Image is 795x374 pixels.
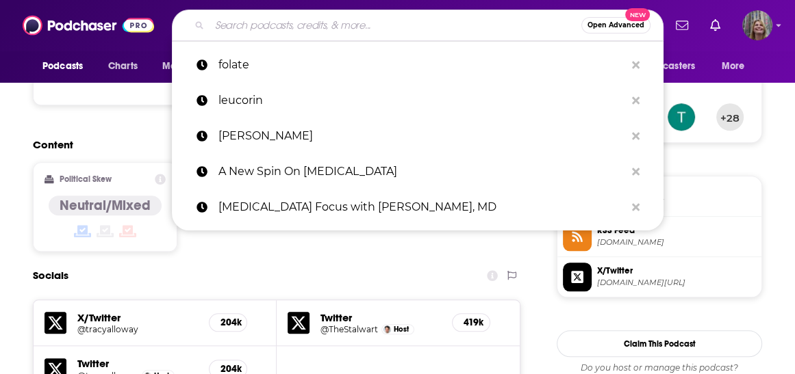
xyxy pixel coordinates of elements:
a: Show notifications dropdown [670,14,694,37]
h2: Political Skew [60,174,112,184]
span: New [625,8,650,21]
h5: 419k [464,317,479,328]
h4: Neutral/Mixed [60,197,151,214]
h5: X/Twitter [77,311,198,324]
button: Open AdvancedNew [581,17,651,34]
img: User Profile [742,10,772,40]
p: leucorin [218,83,625,118]
button: open menu [712,53,762,79]
span: X/Twitter [597,265,756,277]
button: open menu [33,53,101,79]
button: Show profile menu [742,10,772,40]
a: Charts [99,53,146,79]
h5: 204k [220,317,236,328]
p: folate [218,47,625,83]
span: twitter.com/tracyalloway [597,278,756,288]
a: [MEDICAL_DATA] Focus with [PERSON_NAME], MD [172,189,664,225]
img: Podchaser - Follow, Share and Rate Podcasts [23,12,154,38]
span: Open Advanced [588,22,644,29]
span: RSS Feed [597,224,756,237]
a: @tracyalloway [77,324,198,334]
span: Do you host or manage this podcast? [557,362,762,373]
a: @TheStalwart [320,324,378,334]
input: Search podcasts, credits, & more... [210,14,581,36]
a: folate [172,47,664,83]
img: teresa.dohle [668,103,695,131]
a: leucorin [172,83,664,118]
a: X/Twitter[DOMAIN_NAME][URL] [563,263,756,291]
h2: Content [33,138,509,151]
button: open menu [153,53,229,79]
button: +28 [716,103,744,131]
div: Search podcasts, credits, & more... [172,10,664,41]
span: More [722,57,745,76]
span: Host [394,325,409,334]
span: Podcasts [42,57,83,76]
span: omnycontent.com [597,237,756,248]
a: A New Spin On [MEDICAL_DATA] [172,154,664,189]
span: Charts [108,57,138,76]
h2: Socials [33,263,68,289]
a: RSS Feed[DOMAIN_NAME] [563,222,756,251]
span: Logged in as CGorges [742,10,772,40]
a: Show notifications dropdown [705,14,726,37]
p: Lynette Louise [218,118,625,154]
button: Claim This Podcast [557,330,762,357]
span: Monitoring [162,57,211,76]
a: [PERSON_NAME] [172,118,664,154]
img: Joe Weisenthal [383,325,391,333]
h5: Twitter [320,311,441,324]
p: ADHD Focus with David Pomeroy, MD [218,189,625,225]
span: bloomberg.com [597,197,756,207]
button: open menu [620,53,715,79]
span: Official Website [597,184,756,196]
p: A New Spin On Autism [218,154,625,189]
h5: Twitter [77,357,198,370]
